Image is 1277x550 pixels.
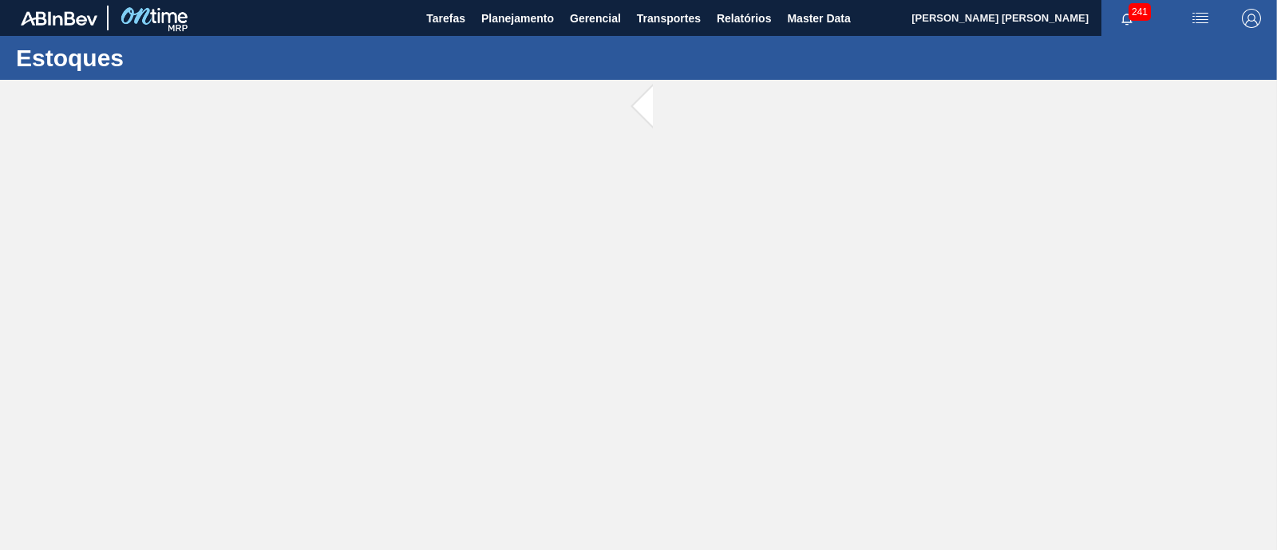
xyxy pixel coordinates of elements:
span: 241 [1129,3,1151,21]
button: Notificações [1101,7,1152,30]
span: Planejamento [481,9,554,28]
img: userActions [1191,9,1210,28]
span: Master Data [787,9,850,28]
span: Gerencial [570,9,621,28]
img: Logout [1242,9,1261,28]
h1: Estoques [16,49,299,67]
span: Tarefas [426,9,465,28]
span: Relatórios [717,9,771,28]
span: Transportes [637,9,701,28]
img: TNhmsLtSVTkK8tSr43FrP2fwEKptu5GPRR3wAAAABJRU5ErkJggg== [21,11,97,26]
